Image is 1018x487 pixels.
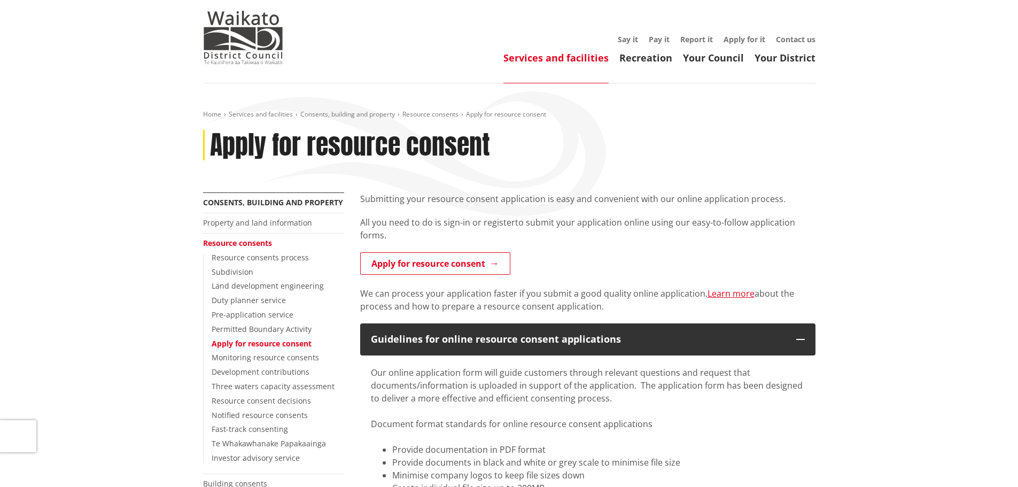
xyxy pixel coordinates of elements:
[776,34,815,44] a: Contact us
[212,410,308,420] a: Notified resource consents
[212,438,326,449] a: Te Whakawhanake Papakaainga
[300,110,395,119] a: Consents, building and property
[203,110,815,119] nav: breadcrumb
[212,252,309,262] a: Resource consents process
[360,217,515,228] span: All you need to do is sign-in or register
[649,34,670,44] a: Pay it
[360,287,815,313] p: We can process your application faster if you submit a good quality online application. about the...
[212,295,286,305] a: Duty planner service
[680,34,713,44] a: Report it
[503,51,609,64] a: Services and facilities
[212,424,288,434] a: Fast-track consenting
[392,456,805,469] li: Provide documents in black and white or grey scale to minimise file size
[402,110,459,119] a: Resource consents
[360,193,786,205] span: Submitting your resource consent application is easy and convenient with our online application p...
[212,381,335,391] a: Three waters capacity assessment
[392,443,805,456] li: Provide documentation in PDF format
[392,469,805,482] li: Minimise company logos to keep file sizes down
[360,252,510,275] a: Apply for resource consent
[619,51,672,64] a: Recreation
[755,51,815,64] a: Your District
[212,367,309,377] a: Development contributions
[466,110,546,119] span: Apply for resource consent
[371,418,805,430] div: Document format standards for online resource consent applications​
[212,310,293,320] a: Pre-application service
[203,11,283,64] img: Waikato District Council - Te Kaunihera aa Takiwaa o Waikato
[212,338,312,349] a: Apply for resource consent
[724,34,765,44] a: Apply for it
[683,51,744,64] a: Your Council
[212,453,300,463] a: Investor advisory service
[212,267,253,277] a: Subdivision
[969,442,1007,481] iframe: Messenger Launcher
[360,323,815,355] button: Guidelines for online resource consent applications
[212,324,312,334] a: Permitted Boundary Activity
[360,216,815,242] p: to submit your application online using our easy-to-follow application forms.
[210,130,490,161] h1: Apply for resource consent
[618,34,638,44] a: Say it
[203,218,312,228] a: Property and land information
[203,110,221,119] a: Home
[212,281,324,291] a: Land development engineering
[203,197,343,207] a: Consents, building and property
[371,334,786,345] div: Guidelines for online resource consent applications
[371,366,805,405] div: Our online application form will guide customers through relevant questions and request that docu...
[212,352,319,362] a: Monitoring resource consents
[708,288,755,299] a: Learn more
[229,110,293,119] a: Services and facilities
[212,396,311,406] a: Resource consent decisions
[203,238,272,248] a: Resource consents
